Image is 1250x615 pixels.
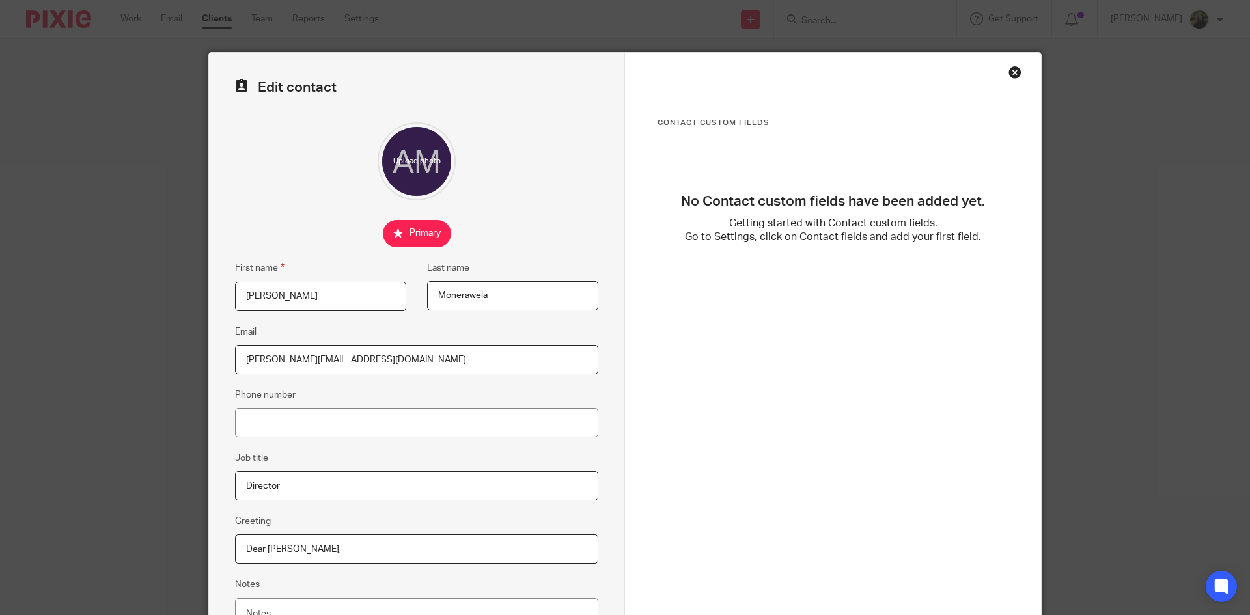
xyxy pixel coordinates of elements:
[235,389,296,402] label: Phone number
[658,193,1008,210] h3: No Contact custom fields have been added yet.
[235,515,271,528] label: Greeting
[235,79,598,96] h2: Edit contact
[1008,66,1021,79] div: Close this dialog window
[658,118,1008,128] h3: Contact Custom fields
[235,325,257,338] label: Email
[235,578,260,591] label: Notes
[235,534,598,564] input: e.g. Dear Mrs. Appleseed or Hi Sam
[235,260,285,275] label: First name
[427,262,469,275] label: Last name
[658,217,1008,245] p: Getting started with Contact custom fields. Go to Settings, click on Contact fields and add your ...
[235,452,268,465] label: Job title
